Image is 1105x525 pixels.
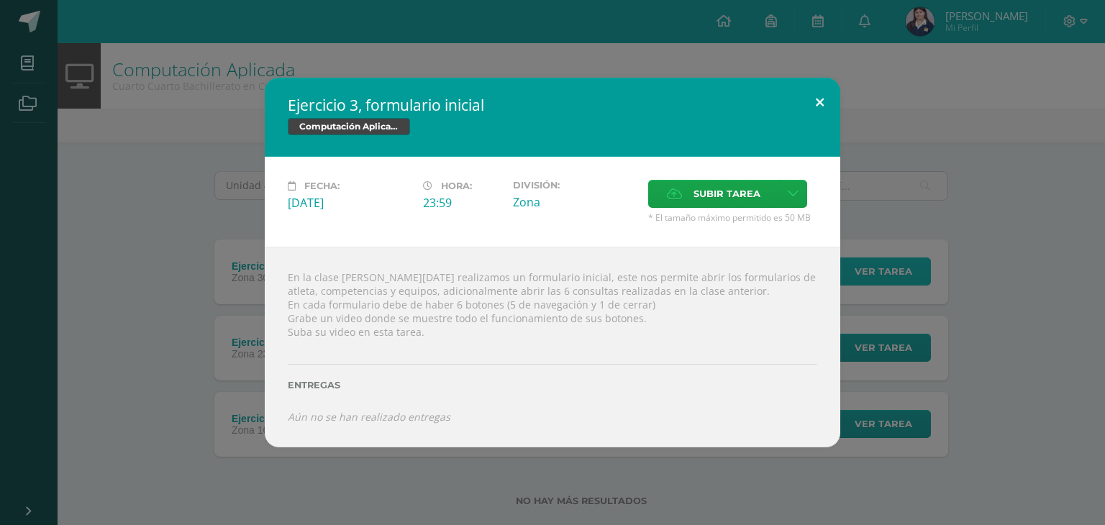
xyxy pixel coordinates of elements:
[288,118,410,135] span: Computación Aplicada
[265,247,840,447] div: En la clase [PERSON_NAME][DATE] realizamos un formulario inicial, este nos permite abrir los form...
[513,180,637,191] label: División:
[288,95,817,115] h2: Ejercicio 3, formulario inicial
[288,410,450,424] i: Aún no se han realizado entregas
[648,211,817,224] span: * El tamaño máximo permitido es 50 MB
[288,380,817,391] label: Entregas
[288,195,411,211] div: [DATE]
[441,181,472,191] span: Hora:
[304,181,340,191] span: Fecha:
[423,195,501,211] div: 23:59
[799,78,840,127] button: Close (Esc)
[513,194,637,210] div: Zona
[694,181,760,207] span: Subir tarea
